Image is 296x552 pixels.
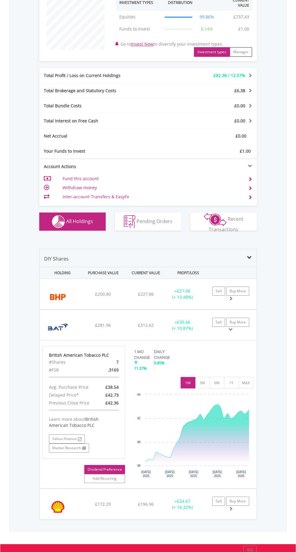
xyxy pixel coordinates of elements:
div: + (+ 14.32%) [163,498,201,510]
span: £312.62 [138,322,154,328]
div: Your Funds to Invest [39,148,148,154]
div: DAILY CHANGE [154,349,179,360]
button: Manager [230,47,252,57]
td: £1.00 [235,23,252,35]
button: 1M [181,377,195,388]
td: 99.86% [195,11,218,23]
text: 40 [137,440,141,444]
img: EQU.GBP.BHP.png [43,286,73,308]
div: PROFIT/LOSS [168,267,209,278]
button: Pending Orders [115,213,181,231]
div: + (+ 13.48%) [163,288,201,300]
div: Delayed Price* [44,391,97,399]
img: holdings-wht.png [52,215,65,228]
td: Funds to Invest [116,23,162,35]
a: Dividend Preference [84,465,125,474]
span: Pending Orders [137,218,172,224]
span: £196.96 [138,501,154,507]
span: £42.73 [105,392,119,398]
div: Net Accrual [39,133,166,139]
a: Sell [212,497,225,506]
td: Equities [116,11,162,23]
div: Previous Close Price [44,399,97,407]
div: 7 [97,358,123,366]
span: £30.66 [177,319,190,325]
span: £200.80 [95,291,111,297]
text: [DATE] 2025 [189,470,198,478]
img: transactions-zar-wht.png [204,213,227,226]
span: 11.37% [134,365,147,371]
div: Total Interest on Free Cash [39,118,166,124]
span: £27.06 [177,288,190,294]
td: 0.14% [195,23,218,35]
a: Add Recurring [84,474,125,483]
span: British American Tobacco PLC [49,416,98,428]
svg: Interactive chart [134,391,253,482]
div: Avg. Purchase Price [44,383,97,391]
span: 0.85% [154,360,165,365]
td: Withdraw money [63,183,241,192]
button: All Holdings [39,213,106,231]
text: [DATE] 2025 [165,470,175,478]
text: 38 [137,464,141,467]
span: £38.54 [105,384,119,390]
span: £42.36 [105,400,119,406]
td: Inter-account Transfers & EasyFx [63,192,241,201]
div: #FSR [44,366,97,374]
div: + (+ 10.87%) [163,319,201,331]
img: pending_instructions-wht.png [124,215,135,228]
img: EQU.GBP.SHEL.png [43,496,73,518]
div: .3169 [97,366,123,374]
span: £0.00 [236,133,246,139]
text: [DATE] 2025 [213,470,222,478]
span: £82.38 / 12.57% [214,73,245,78]
button: 6M [210,377,224,388]
button: Investment types [194,47,230,57]
div: Total Brokerage and Statutory Costs [39,88,166,94]
div: Chart. Highcharts interactive chart. [134,391,253,482]
text: [DATE] 2025 [236,470,246,478]
a: Sell [212,287,225,296]
td: Fund this account [63,174,241,183]
span: £227.86 [138,291,154,297]
a: Yahoo Finance [49,434,85,443]
div: Total Bundle Costs [39,103,166,109]
text: [DATE] 2025 [141,470,151,478]
span: £281.96 [95,322,111,328]
button: Recent Transactions [190,213,257,231]
img: EQU.GBP.BATS.png [43,317,73,339]
div: CURRENT VALUE [125,267,166,278]
text: 42 [137,417,141,420]
a: Sell [212,318,225,327]
a: Buy More [226,497,249,506]
span: £6.38 [234,88,245,93]
button: MAX [239,377,253,388]
div: #Shares [44,358,97,366]
span: £24.67 [177,498,190,504]
div: HOLDING [40,267,82,278]
a: Invest Now [131,41,153,47]
button: 1Y [224,377,239,388]
span: £1.00 [240,148,251,154]
a: Buy More [226,318,249,327]
div: British American Tobacco PLC [49,352,119,358]
span: £0.00 [234,103,245,109]
text: 44 [137,393,141,396]
a: Market Research [49,443,89,453]
button: 3M [195,377,210,388]
div: Account Actions [39,164,148,170]
div: Learn more about [49,416,119,428]
span: £172.29 [95,501,111,507]
span: All Holdings [66,218,93,224]
span: £0.00 [234,118,245,124]
div: PURCHASE VALUE [83,267,124,278]
a: Buy More [226,287,249,296]
div: 1 MO CHANGE [134,349,151,360]
div: Total Profit / Loss on Current Holdings [39,73,166,79]
td: £737.43 [230,11,252,23]
span: DIY Shares [44,255,69,262]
